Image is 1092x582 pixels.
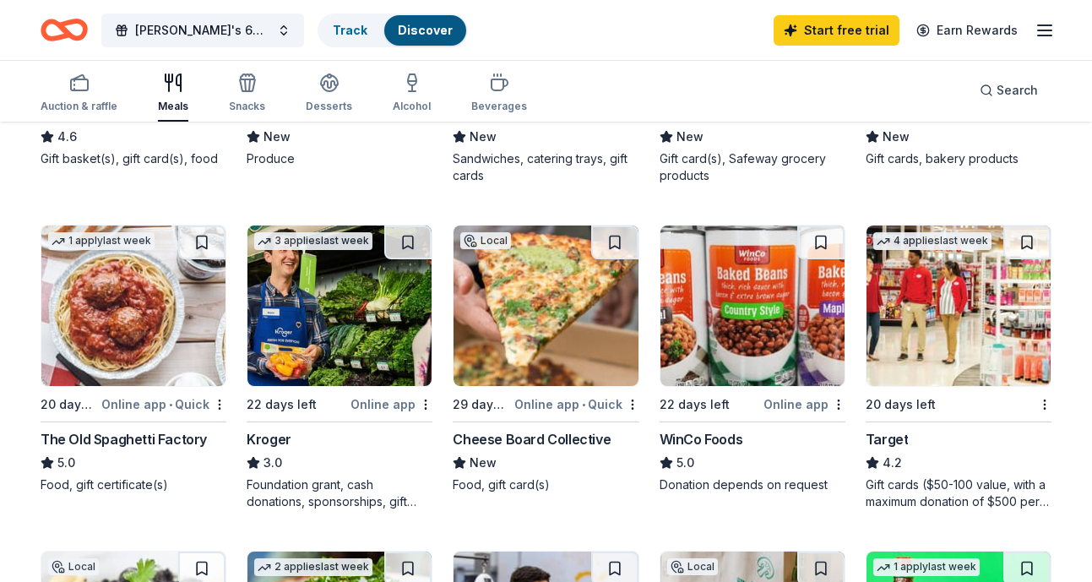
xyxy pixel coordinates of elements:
div: Sandwiches, catering trays, gift cards [453,150,638,184]
button: Meals [158,66,188,122]
a: Earn Rewards [906,15,1028,46]
div: 29 days left [453,394,510,415]
div: The Old Spaghetti Factory [41,429,207,449]
div: Beverages [471,100,527,113]
button: Beverages [471,66,527,122]
div: Cheese Board Collective [453,429,611,449]
div: Gift basket(s), gift card(s), food [41,150,226,167]
div: Food, gift certificate(s) [41,476,226,493]
div: Online app [350,394,432,415]
button: Desserts [306,66,352,122]
div: Gift cards ($50-100 value, with a maximum donation of $500 per year) [866,476,1051,510]
div: 20 days left [866,394,936,415]
img: Image for Cheese Board Collective [454,226,638,386]
div: Gift card(s), Safeway grocery products [660,150,845,184]
div: WinCo Foods [660,429,743,449]
div: Donation depends on request [660,476,845,493]
img: Image for Kroger [247,226,432,386]
img: Image for The Old Spaghetti Factory [41,226,225,386]
div: 3 applies last week [254,232,372,250]
div: 22 days left [660,394,730,415]
a: Home [41,10,88,50]
div: Snacks [229,100,265,113]
div: Foundation grant, cash donations, sponsorships, gift card(s), Kroger products [247,476,432,510]
div: Online app Quick [514,394,639,415]
a: Image for WinCo Foods22 days leftOnline appWinCo Foods5.0Donation depends on request [660,225,845,493]
span: 5.0 [57,453,75,473]
a: Start free trial [774,15,899,46]
span: 4.6 [57,127,77,147]
div: Alcohol [393,100,431,113]
div: 22 days left [247,394,317,415]
a: Image for Target4 applieslast week20 days leftTarget4.2Gift cards ($50-100 value, with a maximum ... [866,225,1051,510]
div: Desserts [306,100,352,113]
div: Local [667,558,718,575]
button: TrackDiscover [318,14,468,47]
span: New [263,127,291,147]
button: Search [966,73,1051,107]
div: Auction & raffle [41,100,117,113]
div: 20 days left [41,394,98,415]
div: 2 applies last week [254,558,372,576]
a: Track [333,23,367,37]
span: • [582,398,585,411]
div: 1 apply last week [48,232,155,250]
div: 4 applies last week [873,232,991,250]
a: Image for Cheese Board CollectiveLocal29 days leftOnline app•QuickCheese Board CollectiveNewFood,... [453,225,638,493]
span: New [470,127,497,147]
span: New [470,453,497,473]
div: Online app [763,394,845,415]
button: [PERSON_NAME]'s 60th Birthday Walkathon [101,14,304,47]
img: Image for Target [867,226,1051,386]
a: Image for The Old Spaghetti Factory1 applylast week20 days leftOnline app•QuickThe Old Spaghetti ... [41,225,226,493]
div: 1 apply last week [873,558,980,576]
a: Image for Kroger3 applieslast week22 days leftOnline appKroger3.0Foundation grant, cash donations... [247,225,432,510]
div: Local [460,232,511,249]
div: Target [866,429,909,449]
span: Search [997,80,1038,101]
div: Produce [247,150,432,167]
span: 5.0 [676,453,694,473]
div: Online app Quick [101,394,226,415]
span: • [169,398,172,411]
span: 4.2 [883,453,902,473]
div: Local [48,558,99,575]
span: 3.0 [263,453,282,473]
button: Snacks [229,66,265,122]
span: New [883,127,910,147]
a: Discover [398,23,453,37]
div: Kroger [247,429,291,449]
div: Gift cards, bakery products [866,150,1051,167]
img: Image for WinCo Foods [660,226,845,386]
button: Alcohol [393,66,431,122]
span: [PERSON_NAME]'s 60th Birthday Walkathon [135,20,270,41]
div: Food, gift card(s) [453,476,638,493]
button: Auction & raffle [41,66,117,122]
div: Meals [158,100,188,113]
span: New [676,127,704,147]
